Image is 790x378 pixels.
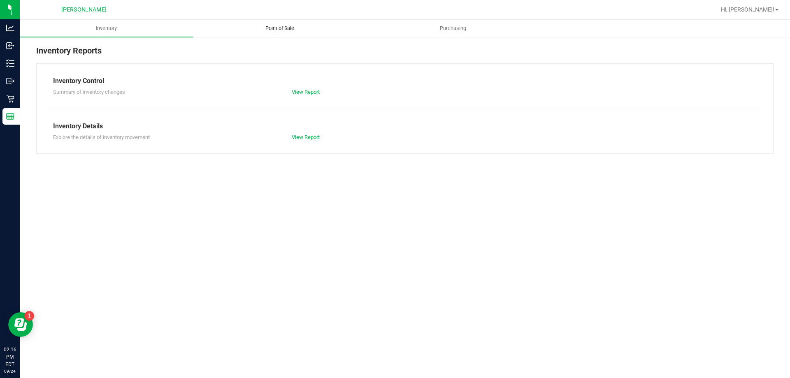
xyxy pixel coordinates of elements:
[6,112,14,121] inline-svg: Reports
[4,346,16,368] p: 02:16 PM EDT
[721,6,774,13] span: Hi, [PERSON_NAME]!
[53,121,757,131] div: Inventory Details
[6,24,14,32] inline-svg: Analytics
[6,59,14,67] inline-svg: Inventory
[292,89,320,95] a: View Report
[6,77,14,85] inline-svg: Outbound
[8,312,33,337] iframe: Resource center
[24,311,34,321] iframe: Resource center unread badge
[4,368,16,374] p: 09/24
[6,42,14,50] inline-svg: Inbound
[20,20,193,37] a: Inventory
[366,20,539,37] a: Purchasing
[53,89,125,95] span: Summary of inventory changes
[61,6,107,13] span: [PERSON_NAME]
[429,25,477,32] span: Purchasing
[6,95,14,103] inline-svg: Retail
[254,25,305,32] span: Point of Sale
[193,20,366,37] a: Point of Sale
[53,134,150,140] span: Explore the details of inventory movement
[36,44,774,63] div: Inventory Reports
[85,25,128,32] span: Inventory
[292,134,320,140] a: View Report
[53,76,757,86] div: Inventory Control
